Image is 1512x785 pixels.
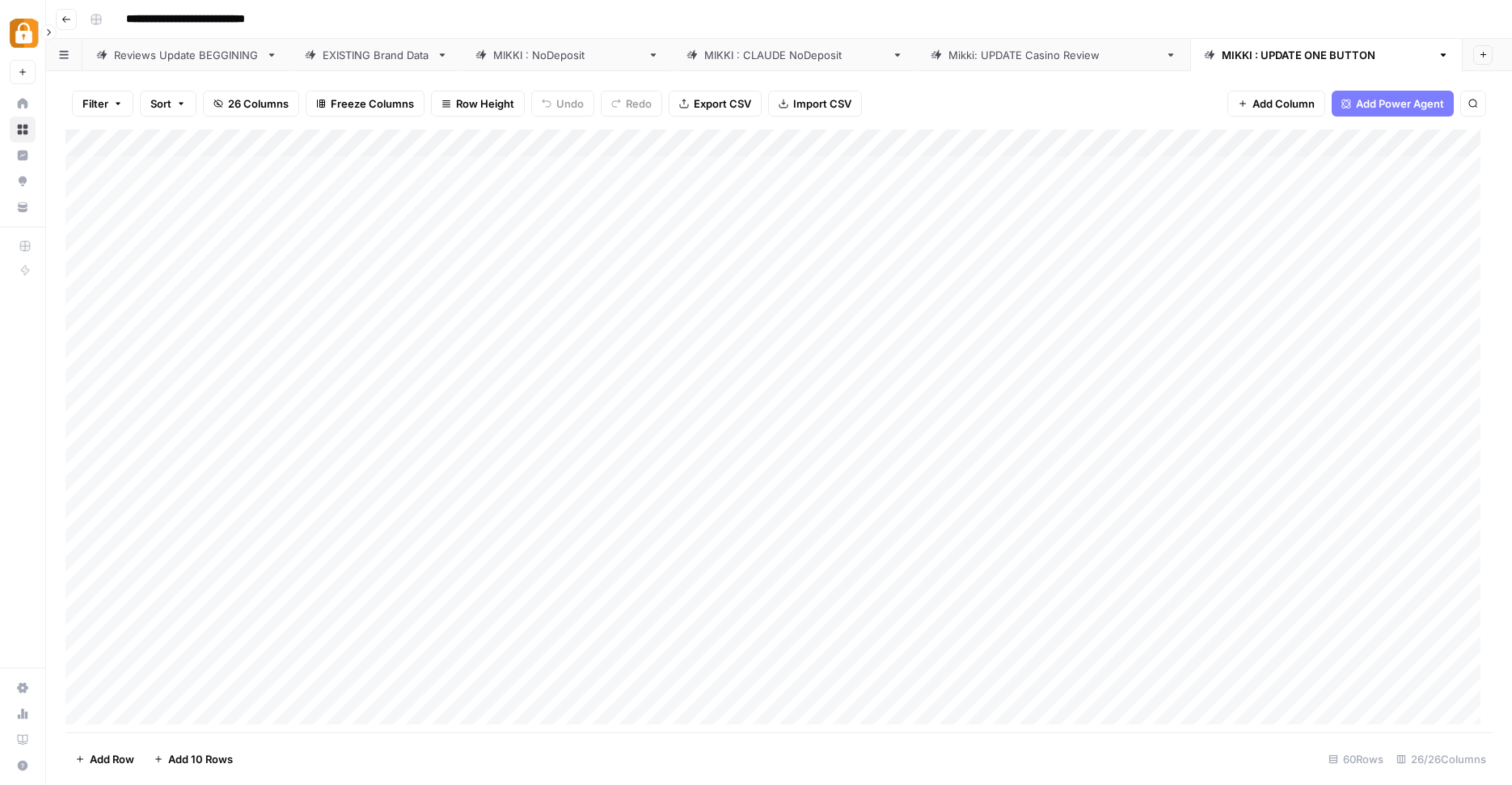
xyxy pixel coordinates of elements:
[331,95,414,112] span: Freeze Columns
[1322,746,1390,772] div: 60 Rows
[948,47,1159,63] div: [PERSON_NAME]: UPDATE Casino Review
[669,91,762,117] button: Export CSV
[493,47,641,63] div: [PERSON_NAME] : NoDeposit
[306,91,424,117] button: Freeze Columns
[1390,746,1493,772] div: 26/26 Columns
[768,91,862,117] button: Import CSV
[601,91,662,117] button: Redo
[793,95,851,112] span: Import CSV
[150,95,171,112] span: Sort
[114,47,260,63] div: Reviews Update BEGGINING
[673,39,917,71] a: [PERSON_NAME] : [PERSON_NAME]
[917,39,1190,71] a: [PERSON_NAME]: UPDATE Casino Review
[10,194,36,220] a: Your Data
[431,91,525,117] button: Row Height
[704,47,885,63] div: [PERSON_NAME] : [PERSON_NAME]
[10,13,36,53] button: Workspace: Adzz
[203,91,299,117] button: 26 Columns
[82,39,291,71] a: Reviews Update BEGGINING
[10,142,36,168] a: Insights
[456,95,514,112] span: Row Height
[556,95,584,112] span: Undo
[168,751,233,767] span: Add 10 Rows
[10,19,39,48] img: Adzz Logo
[1190,39,1463,71] a: [PERSON_NAME] : UPDATE ONE BUTTON
[1252,95,1315,112] span: Add Column
[323,47,430,63] div: EXISTING Brand Data
[531,91,594,117] button: Undo
[1332,91,1454,117] button: Add Power Agent
[694,95,751,112] span: Export CSV
[10,675,36,701] a: Settings
[144,746,243,772] button: Add 10 Rows
[1227,91,1325,117] button: Add Column
[82,95,108,112] span: Filter
[140,91,196,117] button: Sort
[291,39,462,71] a: EXISTING Brand Data
[72,91,133,117] button: Filter
[10,753,36,779] button: Help + Support
[10,117,36,142] a: Browse
[10,727,36,753] a: Learning Hub
[228,95,289,112] span: 26 Columns
[1222,47,1431,63] div: [PERSON_NAME] : UPDATE ONE BUTTON
[90,751,134,767] span: Add Row
[1356,95,1444,112] span: Add Power Agent
[462,39,673,71] a: [PERSON_NAME] : NoDeposit
[65,746,144,772] button: Add Row
[626,95,652,112] span: Redo
[10,701,36,727] a: Usage
[10,91,36,117] a: Home
[10,168,36,194] a: Opportunities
